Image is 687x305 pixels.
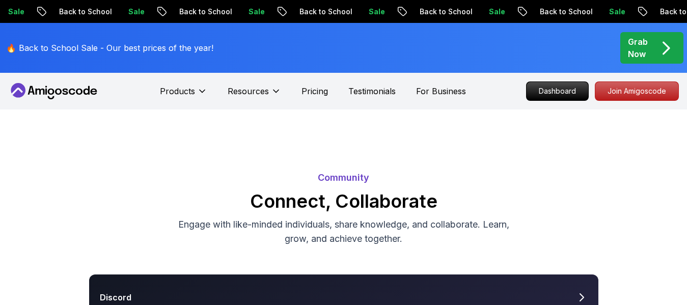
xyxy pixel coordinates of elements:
a: Pricing [301,85,328,97]
button: Products [160,85,207,105]
p: Back to School [158,7,228,17]
a: Testimonials [348,85,396,97]
p: Sale [107,7,140,17]
p: Community [5,171,682,185]
p: Resources [228,85,269,97]
p: Sale [468,7,501,17]
p: Join Amigoscode [595,82,678,100]
a: For Business [416,85,466,97]
a: Join Amigoscode [595,81,679,101]
h2: Connect, Collaborate [5,191,682,211]
p: Back to School [519,7,588,17]
p: Grab Now [628,36,648,60]
p: Back to School [38,7,107,17]
p: Sale [228,7,260,17]
p: Engage with like-minded individuals, share knowledge, and collaborate. Learn, grow, and achieve t... [173,217,515,246]
p: Back to School [399,7,468,17]
p: Sale [348,7,380,17]
p: 🔥 Back to School Sale - Our best prices of the year! [6,42,213,54]
p: Products [160,85,195,97]
a: Dashboard [526,81,589,101]
p: Sale [588,7,621,17]
p: Dashboard [527,82,588,100]
button: Resources [228,85,281,105]
h3: Discord [100,291,131,303]
p: Back to School [279,7,348,17]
